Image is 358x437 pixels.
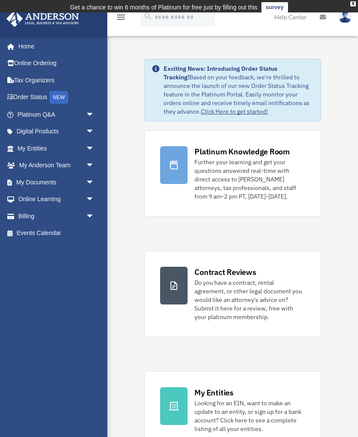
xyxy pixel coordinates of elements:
[6,174,107,191] a: My Documentsarrow_drop_down
[86,157,103,175] span: arrow_drop_down
[339,11,352,23] img: User Pic
[116,15,126,22] a: menu
[164,65,277,81] strong: Exciting News: Introducing Order Status Tracking!
[144,130,321,217] a: Platinum Knowledge Room Further your learning and get your questions answered real-time with dire...
[116,12,126,22] i: menu
[86,140,103,157] span: arrow_drop_down
[6,140,107,157] a: My Entitiesarrow_drop_down
[194,399,305,433] div: Looking for an EIN, want to make an update to an entity, or sign up for a bank account? Click her...
[201,108,268,115] a: Click Here to get started!
[194,267,256,277] div: Contract Reviews
[4,10,82,27] img: Anderson Advisors Platinum Portal
[144,251,321,337] a: Contract Reviews Do you have a contract, rental agreement, or other legal document you would like...
[86,123,103,141] span: arrow_drop_down
[6,89,107,106] a: Order StatusNEW
[6,191,107,208] a: Online Learningarrow_drop_down
[194,146,290,157] div: Platinum Knowledge Room
[350,1,356,6] div: close
[86,208,103,225] span: arrow_drop_down
[86,174,103,191] span: arrow_drop_down
[86,191,103,208] span: arrow_drop_down
[194,387,233,398] div: My Entities
[6,55,107,72] a: Online Ordering
[6,225,107,242] a: Events Calendar
[6,123,107,140] a: Digital Productsarrow_drop_down
[194,278,305,321] div: Do you have a contract, rental agreement, or other legal document you would like an attorney's ad...
[143,12,153,21] i: search
[70,2,258,12] div: Get a chance to win 6 months of Platinum for free just by filling out this
[6,157,107,174] a: My Anderson Teamarrow_drop_down
[164,64,313,116] div: Based on your feedback, we're thrilled to announce the launch of our new Order Status Tracking fe...
[6,208,107,225] a: Billingarrow_drop_down
[194,158,305,201] div: Further your learning and get your questions answered real-time with direct access to [PERSON_NAM...
[6,106,107,123] a: Platinum Q&Aarrow_drop_down
[49,91,68,104] div: NEW
[261,2,288,12] a: survey
[6,72,107,89] a: Tax Organizers
[86,106,103,124] span: arrow_drop_down
[6,38,103,55] a: Home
